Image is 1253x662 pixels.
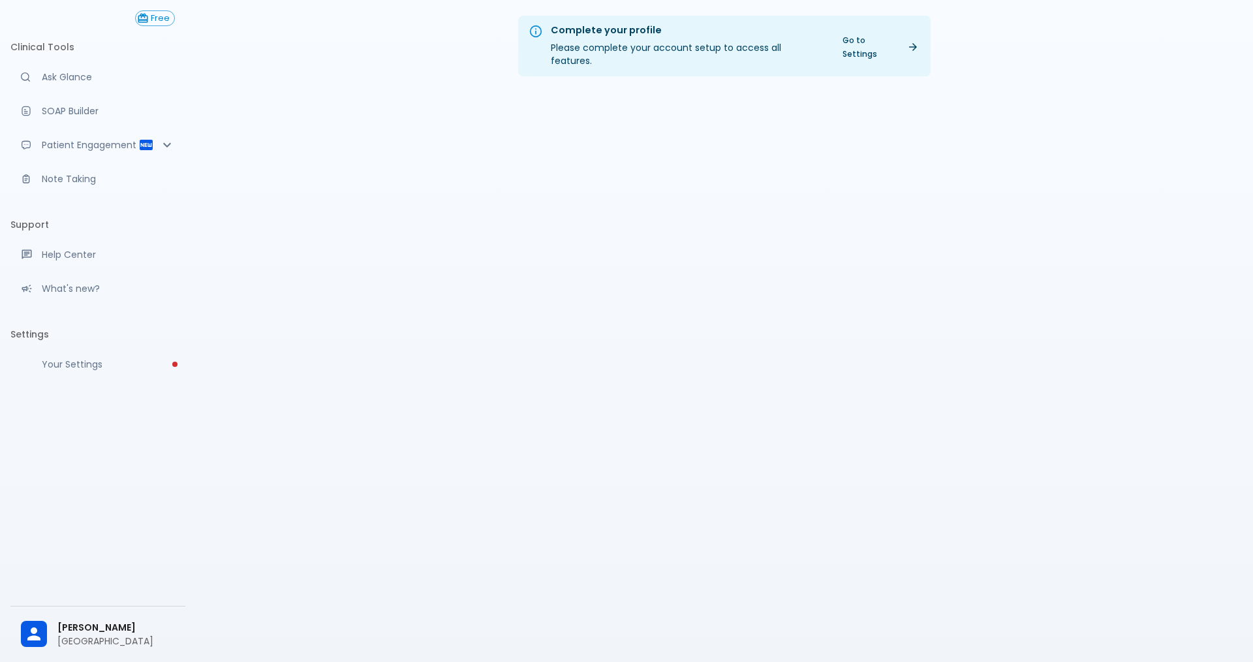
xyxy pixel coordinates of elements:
[10,63,185,91] a: Moramiz: Find ICD10AM codes instantly
[10,612,185,657] div: [PERSON_NAME][GEOGRAPHIC_DATA]
[42,71,175,84] p: Ask Glance
[10,209,185,240] li: Support
[10,31,185,63] li: Clinical Tools
[42,172,175,185] p: Note Taking
[10,97,185,125] a: Docugen: Compose a clinical documentation in seconds
[57,635,175,648] p: [GEOGRAPHIC_DATA]
[42,138,138,151] p: Patient Engagement
[835,31,925,63] a: Go to Settings
[551,24,824,38] div: Complete your profile
[146,14,174,24] span: Free
[42,282,175,295] p: What's new?
[10,350,185,379] a: Please complete account setup
[135,10,185,26] a: Click to view or change your subscription
[10,319,185,350] li: Settings
[42,358,175,371] p: Your Settings
[135,10,175,26] button: Free
[10,274,185,303] div: Recent updates and feature releases
[10,240,185,269] a: Get help from our support team
[42,248,175,261] p: Help Center
[42,104,175,118] p: SOAP Builder
[57,621,175,635] span: [PERSON_NAME]
[10,165,185,193] a: Advanced note-taking
[551,20,824,72] div: Please complete your account setup to access all features.
[10,131,185,159] div: Patient Reports & Referrals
